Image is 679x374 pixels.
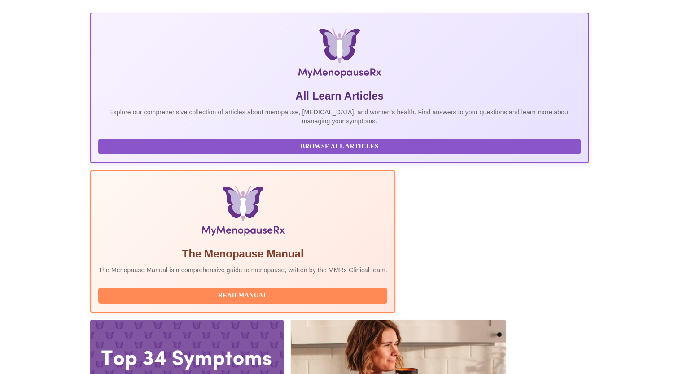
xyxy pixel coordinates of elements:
button: Read Manual [98,288,387,304]
img: MyMenopauseRx Logo [173,28,506,82]
img: Menopause Manual [144,186,341,239]
a: Read Manual [98,291,390,299]
p: Explore our comprehensive collection of articles about menopause, [MEDICAL_DATA], and women's hea... [98,108,580,126]
button: Browse All Articles [98,139,580,155]
p: The Menopause Manual is a comprehensive guide to menopause, written by the MMRx Clinical team. [98,265,387,274]
a: Browse All Articles [98,142,583,150]
h5: The Menopause Manual [98,247,387,261]
h5: All Learn Articles [98,89,580,103]
span: Read Manual [107,290,378,301]
span: Browse All Articles [107,141,571,152]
